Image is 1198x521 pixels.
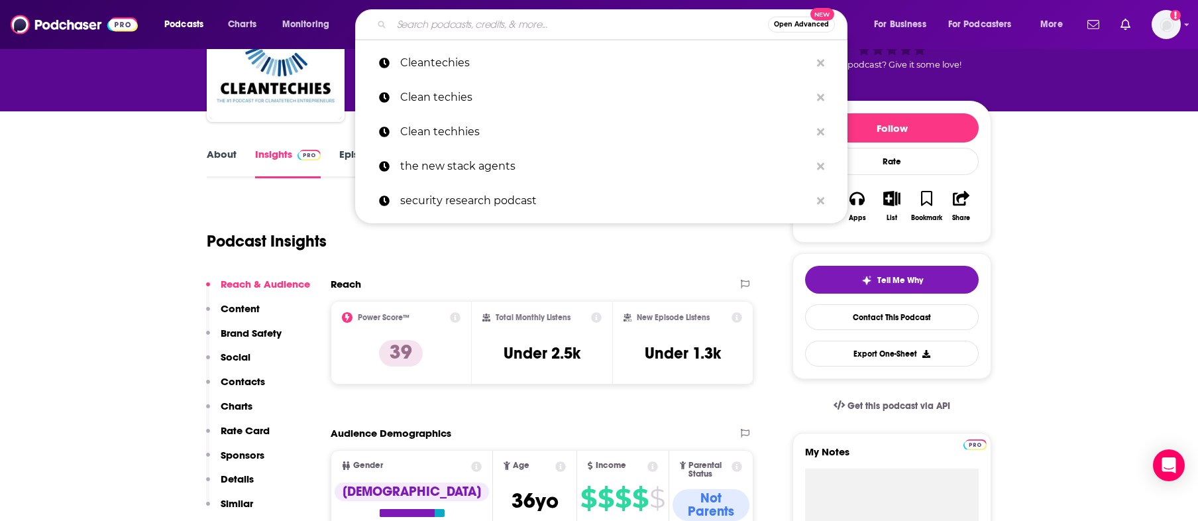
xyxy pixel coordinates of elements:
[1153,449,1185,481] div: Open Intercom Messenger
[496,313,571,322] h2: Total Monthly Listens
[206,327,282,351] button: Brand Safety
[164,15,203,34] span: Podcasts
[840,182,874,230] button: Apps
[849,214,866,222] div: Apps
[221,375,265,388] p: Contacts
[513,461,529,470] span: Age
[221,497,253,510] p: Similar
[368,9,860,40] div: Search podcasts, credits, & more...
[637,313,710,322] h2: New Episode Listens
[1152,10,1181,39] img: User Profile
[355,184,847,218] a: security research podcast
[206,449,264,473] button: Sponsors
[805,341,979,367] button: Export One-Sheet
[805,113,979,143] button: Follow
[331,427,451,439] h2: Audience Demographics
[335,483,489,501] div: [DEMOGRAPHIC_DATA]
[228,15,256,34] span: Charts
[805,148,979,175] div: Rate
[221,424,270,437] p: Rate Card
[1170,10,1181,21] svg: Add a profile image
[221,449,264,461] p: Sponsors
[206,278,310,302] button: Reach & Audience
[206,400,252,424] button: Charts
[673,489,749,521] div: Not Parents
[940,14,1031,35] button: open menu
[823,390,961,422] a: Get this podcast via API
[512,488,559,514] span: 36 yo
[875,182,909,230] button: List
[358,313,409,322] h2: Power Score™
[805,445,979,469] label: My Notes
[400,149,810,184] p: the new stack agents
[596,461,626,470] span: Income
[221,473,254,485] p: Details
[353,461,383,470] span: Gender
[877,275,923,286] span: Tell Me Why
[221,400,252,412] p: Charts
[805,304,979,330] a: Contact This Podcast
[632,488,648,509] span: $
[400,184,810,218] p: security research podcast
[298,150,321,160] img: Podchaser Pro
[1082,13,1105,36] a: Show notifications dropdown
[805,266,979,294] button: tell me why sparkleTell Me Why
[1031,14,1079,35] button: open menu
[206,375,265,400] button: Contacts
[255,148,321,178] a: InsightsPodchaser Pro
[768,17,835,32] button: Open AdvancedNew
[155,14,221,35] button: open menu
[810,8,834,21] span: New
[952,214,970,222] div: Share
[774,21,829,28] span: Open Advanced
[887,214,897,222] div: List
[911,214,942,222] div: Bookmark
[580,488,596,509] span: $
[874,15,926,34] span: For Business
[221,327,282,339] p: Brand Safety
[1152,10,1181,39] span: Logged in as inkhouseNYC
[206,351,250,375] button: Social
[847,400,950,412] span: Get this podcast via API
[822,60,961,70] span: Good podcast? Give it some love!
[11,12,138,37] img: Podchaser - Follow, Share and Rate Podcasts
[504,343,580,363] h3: Under 2.5k
[219,14,264,35] a: Charts
[615,488,631,509] span: $
[944,182,979,230] button: Share
[206,473,254,497] button: Details
[598,488,614,509] span: $
[355,115,847,149] a: Clean techhies
[221,351,250,363] p: Social
[865,14,943,35] button: open menu
[221,302,260,315] p: Content
[355,46,847,80] a: Cleantechies
[400,80,810,115] p: Clean techies
[645,343,721,363] h3: Under 1.3k
[207,231,327,251] h1: Podcast Insights
[1040,15,1063,34] span: More
[206,302,260,327] button: Content
[861,275,872,286] img: tell me why sparkle
[688,461,729,479] span: Parental Status
[221,278,310,290] p: Reach & Audience
[207,148,237,178] a: About
[909,182,944,230] button: Bookmark
[331,278,361,290] h2: Reach
[379,340,423,367] p: 39
[206,424,270,449] button: Rate Card
[1152,10,1181,39] button: Show profile menu
[963,439,987,450] img: Podchaser Pro
[355,149,847,184] a: the new stack agents
[400,46,810,80] p: Cleantechies
[392,14,768,35] input: Search podcasts, credits, & more...
[1115,13,1136,36] a: Show notifications dropdown
[355,80,847,115] a: Clean techies
[400,115,810,149] p: Clean techhies
[649,488,665,509] span: $
[282,15,329,34] span: Monitoring
[339,148,406,178] a: Episodes258
[948,15,1012,34] span: For Podcasters
[273,14,347,35] button: open menu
